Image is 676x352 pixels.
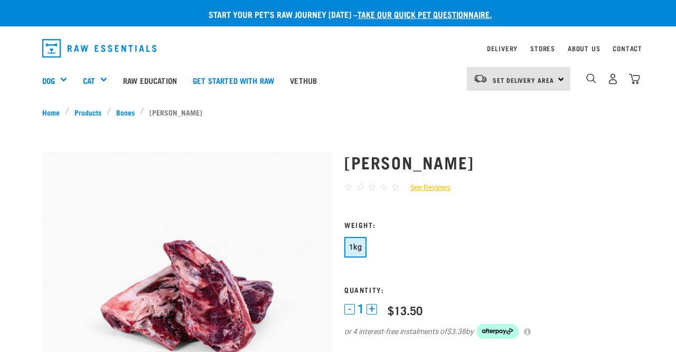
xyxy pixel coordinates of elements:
[358,12,492,16] a: take our quick pet questionnaire.
[586,73,596,83] img: home-icon-1@2x.png
[42,39,156,58] img: Raw Essentials Logo
[83,74,95,87] a: Cat
[400,182,450,193] a: See Reviews
[391,181,400,193] span: ☆
[344,237,367,258] button: 1kg
[42,74,55,87] a: Dog
[447,326,466,337] span: $3.38
[69,107,107,118] a: Products
[568,46,600,50] a: About Us
[530,46,555,50] a: Stores
[115,59,185,101] a: Raw Education
[34,35,642,62] nav: dropdown navigation
[629,73,640,84] img: home-icon@2x.png
[349,243,362,251] span: 1kg
[282,59,325,101] a: Vethub
[473,74,487,83] img: van-moving.png
[185,59,282,101] a: Get started with Raw
[487,46,518,50] a: Delivery
[344,153,634,172] h1: [PERSON_NAME]
[344,181,353,193] span: ☆
[613,46,642,50] a: Contact
[379,181,388,193] span: ☆
[368,181,377,193] span: ☆
[476,324,519,339] img: Afterpay
[42,107,65,118] a: Home
[42,107,634,118] nav: breadcrumbs
[111,107,140,118] a: Bones
[356,181,365,193] span: ☆
[388,303,422,317] div: $13.50
[344,304,355,315] button: -
[344,221,634,229] h3: Weight:
[358,303,364,315] span: 1
[493,78,554,82] span: Set Delivery Area
[344,286,634,293] h3: Quantity:
[344,324,634,339] div: or 4 interest-free instalments of by
[607,73,618,84] img: user.png
[367,304,377,315] button: +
